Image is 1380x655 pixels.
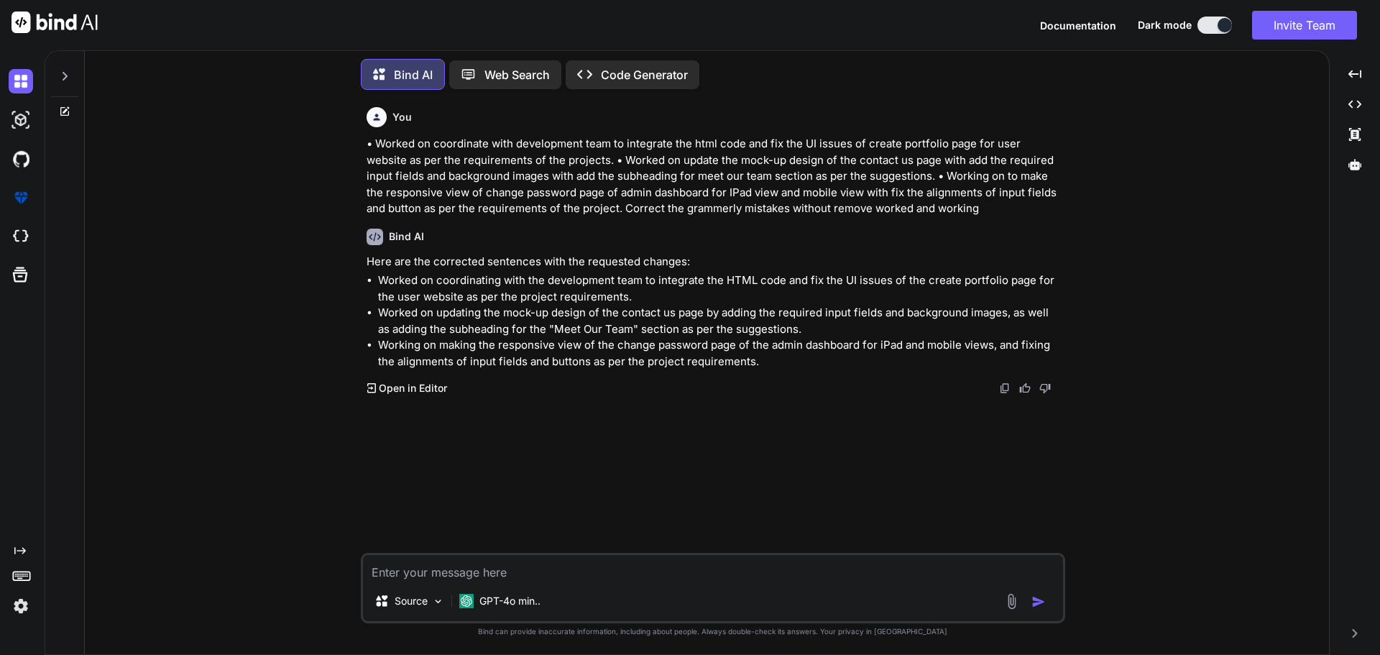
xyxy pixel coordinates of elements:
span: Dark mode [1138,18,1192,32]
img: copy [999,383,1011,394]
img: icon [1031,595,1046,609]
p: Web Search [484,66,550,83]
p: Code Generator [601,66,688,83]
span: Documentation [1040,19,1116,32]
button: Documentation [1040,18,1116,33]
img: githubDark [9,147,33,171]
p: Bind can provide inaccurate information, including about people. Always double-check its answers.... [361,626,1065,637]
p: Here are the corrected sentences with the requested changes: [367,254,1062,270]
img: Pick Models [432,595,444,608]
li: Worked on coordinating with the development team to integrate the HTML code and fix the UI issues... [378,272,1062,305]
img: darkAi-studio [9,108,33,132]
img: GPT-4o mini [459,594,474,608]
img: cloudideIcon [9,224,33,249]
p: • Worked on coordinate with development team to integrate the html code and fix the UI issues of ... [367,136,1062,217]
img: darkChat [9,69,33,93]
img: premium [9,185,33,210]
button: Invite Team [1252,11,1357,40]
p: Bind AI [394,66,433,83]
p: Source [395,594,428,608]
p: Open in Editor [379,381,447,395]
li: Working on making the responsive view of the change password page of the admin dashboard for iPad... [378,337,1062,370]
p: GPT-4o min.. [479,594,540,608]
img: Bind AI [11,12,98,33]
li: Worked on updating the mock-up design of the contact us page by adding the required input fields ... [378,305,1062,337]
img: attachment [1003,593,1020,610]
h6: Bind AI [389,229,424,244]
h6: You [392,110,412,124]
img: like [1019,383,1031,394]
img: dislike [1039,383,1051,394]
img: settings [9,594,33,618]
